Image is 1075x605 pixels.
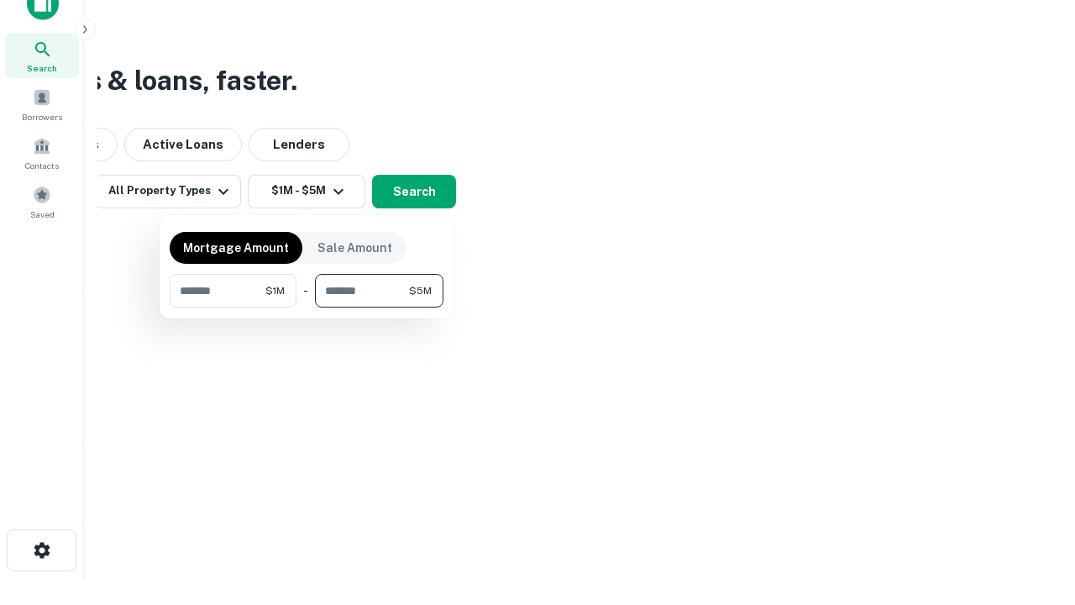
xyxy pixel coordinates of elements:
[265,283,285,298] span: $1M
[183,239,289,257] p: Mortgage Amount
[409,283,432,298] span: $5M
[991,471,1075,551] iframe: Chat Widget
[303,274,308,308] div: -
[317,239,392,257] p: Sale Amount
